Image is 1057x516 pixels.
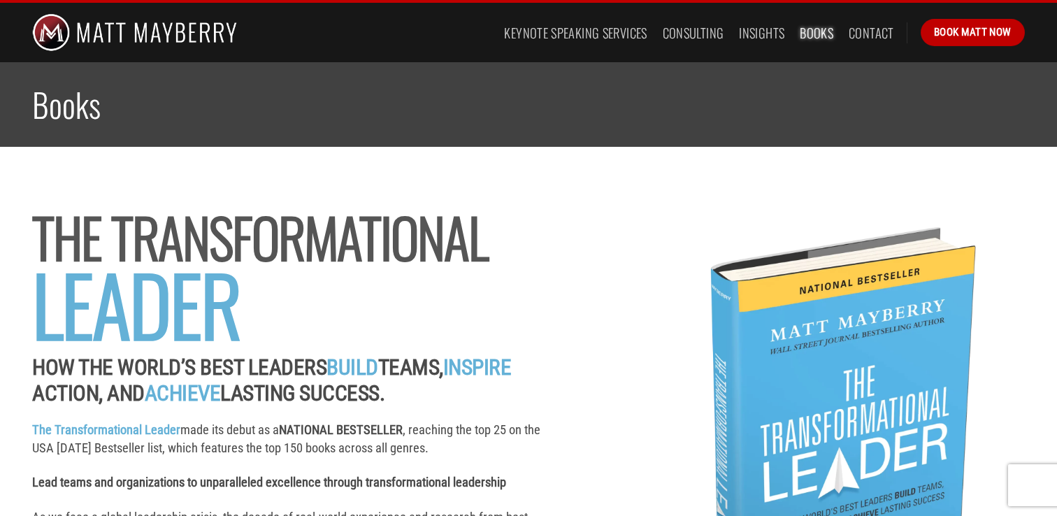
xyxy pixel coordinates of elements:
[921,19,1025,45] a: Book Matt Now
[934,24,1012,41] span: Book Matt Now
[849,20,894,45] a: Contact
[32,3,237,62] img: Matt Mayberry
[32,354,547,407] p: How the World’s Best Leaders Teams, Action, And Lasting Success.
[32,475,506,489] span: Lead teams and organizations to unparalleled excellence through transformational leadership
[663,20,724,45] a: Consulting
[32,244,240,363] span: Leader
[326,354,378,380] strong: Build
[32,421,547,457] p: made its debut as a , reaching the top 25 on the USA [DATE] Bestseller list, which features the t...
[279,422,403,437] strong: NATIONAL BESTSELLER
[32,210,547,344] h2: The Transformational
[32,422,180,437] span: The Transformational Leader
[145,380,221,406] strong: Achieve
[800,20,833,45] a: Books
[32,80,101,129] span: Books
[443,354,512,380] strong: Inspire
[739,20,784,45] a: Insights
[504,20,647,45] a: Keynote Speaking Services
